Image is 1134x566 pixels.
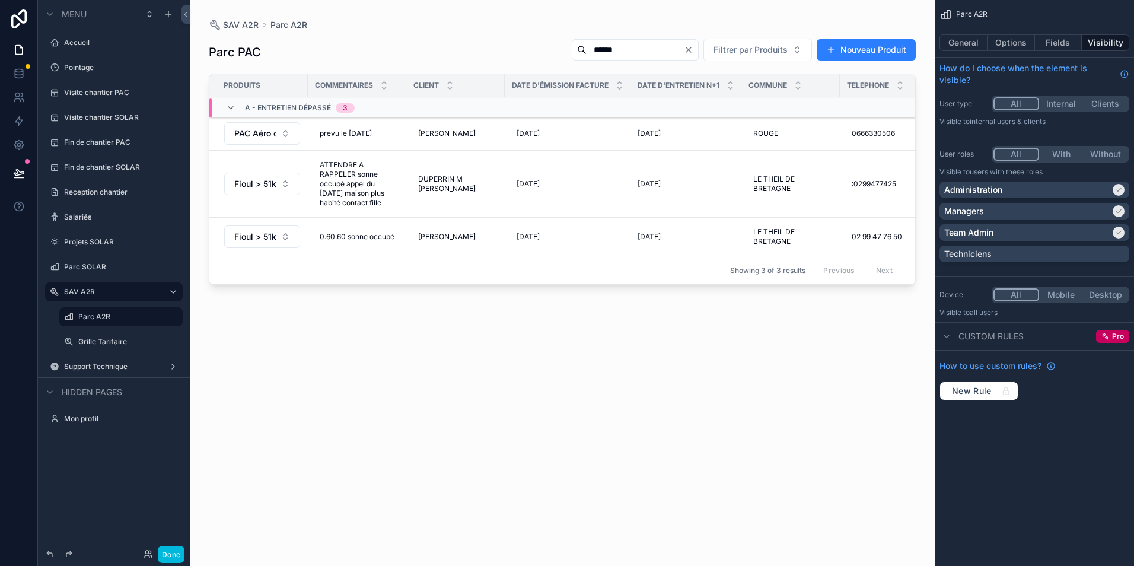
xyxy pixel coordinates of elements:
[224,81,260,90] span: Produits
[64,237,176,247] label: Projets SOLAR
[939,62,1115,86] span: How do I choose when the element is visible?
[224,225,300,248] button: Select Button
[993,288,1039,301] button: All
[956,9,988,19] span: Parc A2R
[64,262,176,272] label: Parc SOLAR
[418,174,493,193] span: DUPERRIN M [PERSON_NAME]
[939,381,1018,400] button: New Rule
[852,179,896,189] span: :0299477425
[320,160,394,208] span: ATTENDRE A RAPPELER sonne occupé appel du [DATE] maison plus habité contact fille
[418,129,476,138] span: [PERSON_NAME]
[224,173,300,195] button: Select Button
[939,167,1129,177] p: Visible to
[64,113,176,122] label: Visite chantier SOLAR
[320,232,394,241] span: 0.60.60 sonne occupé
[413,81,439,90] span: Client
[939,360,1041,372] span: How to use custom rules?
[939,99,987,109] label: User type
[1083,97,1127,110] button: Clients
[638,81,719,90] span: Date d'entretien n+1
[64,287,159,297] label: SAV A2R
[1082,34,1129,51] button: Visibility
[993,97,1039,110] button: All
[939,117,1129,126] p: Visible to
[944,184,1002,196] p: Administration
[939,308,1129,317] p: Visible to
[64,163,176,172] label: Fin de chantier SOLAR
[343,103,348,113] div: 3
[320,129,372,138] span: prévu le [DATE]
[993,148,1039,161] button: All
[638,129,661,138] span: [DATE]
[1039,97,1084,110] button: Internal
[270,19,307,31] a: Parc A2R
[64,362,159,371] label: Support Technique
[939,34,988,51] button: General
[1112,332,1124,341] span: Pro
[638,232,661,241] span: [DATE]
[944,248,992,260] p: Techniciens
[517,179,540,189] span: [DATE]
[817,39,916,61] button: Nouveau Produit
[245,103,331,113] span: a - entretien dépassé
[753,129,778,138] span: ROUGE
[62,386,122,398] span: Hidden pages
[64,138,176,147] label: Fin de chantier PAC
[684,45,698,55] button: Clear
[753,174,828,193] span: LE THEIL DE BRETAGNE
[988,34,1035,51] button: Options
[418,232,476,241] span: [PERSON_NAME]
[947,386,996,396] span: New Rule
[970,167,1043,176] span: Users with these roles
[703,39,812,61] button: Select Button
[78,312,176,322] a: Parc A2R
[713,44,788,56] span: Filtrer par Produits
[234,128,276,139] span: PAC Aéro ou Géo
[970,308,998,317] span: all users
[852,232,902,241] span: 02 99 47 76 50
[64,414,176,424] label: Mon profil
[847,81,889,90] span: Telephone
[1083,288,1127,301] button: Desktop
[78,337,176,346] a: Grille Tarifaire
[512,81,609,90] span: Date d'émission facture
[223,19,259,31] span: SAV A2R
[1039,148,1084,161] button: With
[64,88,176,97] label: Visite chantier PAC
[64,212,176,222] label: Salariés
[209,19,259,31] a: SAV A2R
[64,187,176,197] label: Reception chantier
[1039,288,1084,301] button: Mobile
[939,150,987,159] label: User roles
[64,63,176,72] label: Pointage
[730,266,805,275] span: Showing 3 of 3 results
[64,38,176,47] label: Accueil
[1083,148,1127,161] button: Without
[944,227,993,239] p: Team Admin
[1035,34,1082,51] button: Fields
[753,227,828,246] span: LE THEIL DE BRETAGNE
[158,546,184,563] button: Done
[517,129,540,138] span: [DATE]
[939,290,987,300] label: Device
[852,129,895,138] span: 0666330506
[62,8,87,20] span: Menu
[939,62,1129,86] a: How do I choose when the element is visible?
[944,205,984,217] p: Managers
[315,81,373,90] span: Commentaires
[224,122,300,145] button: Select Button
